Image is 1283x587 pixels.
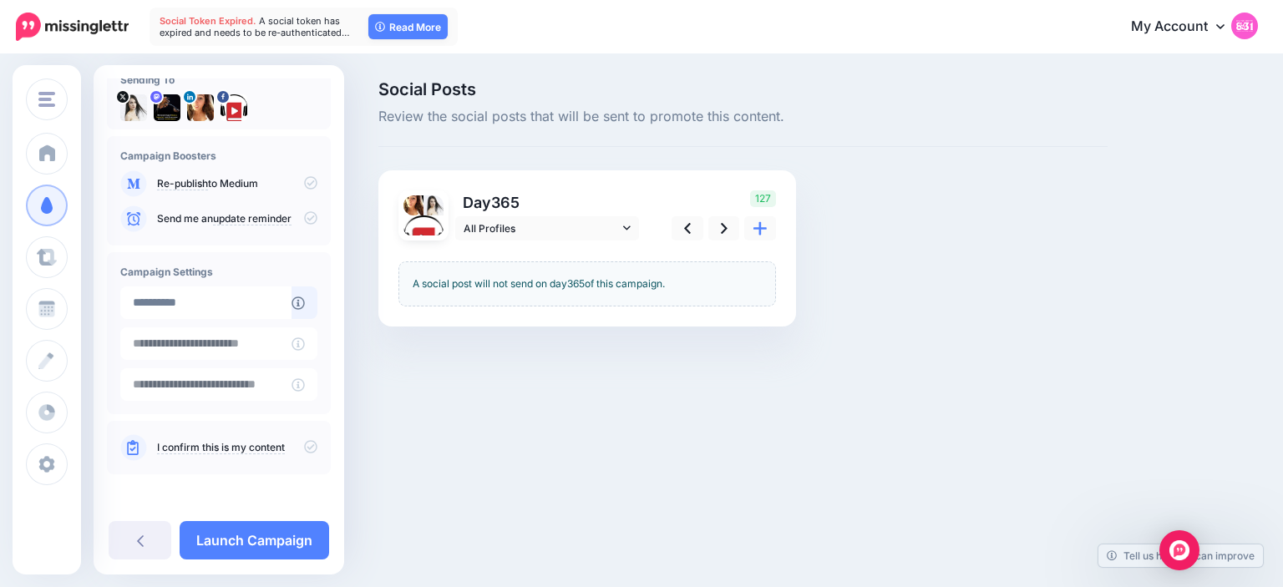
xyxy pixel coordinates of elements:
a: My Account [1114,7,1258,48]
img: 307443043_482319977280263_5046162966333289374_n-bsa149661.png [403,215,444,256]
img: 1537218439639-55706.png [403,195,423,215]
img: Missinglettr [16,13,129,41]
h4: Campaign Boosters [120,149,317,162]
span: Review the social posts that will be sent to promote this content. [378,106,1108,128]
div: A social post will not send on day of this campaign. [398,261,776,306]
img: tSvj_Osu-58146.jpg [423,195,444,215]
span: 365 [567,277,585,290]
p: Day [455,190,641,215]
a: Tell us how we can improve [1098,544,1263,567]
img: 1537218439639-55706.png [187,94,214,121]
img: 802740b3fb02512f-84599.jpg [154,94,180,121]
span: Social Posts [378,81,1108,98]
img: tSvj_Osu-58146.jpg [120,94,147,121]
a: All Profiles [455,216,639,240]
img: menu.png [38,92,55,107]
a: update reminder [213,212,292,225]
p: Send me an [157,211,317,226]
span: A social token has expired and needs to be re-authenticated… [160,15,350,38]
h4: Sending To [120,73,317,86]
a: I confirm this is my content [157,441,285,454]
p: to Medium [157,176,317,191]
div: Open Intercom Messenger [1159,530,1199,570]
span: 365 [491,194,520,211]
h4: Campaign Settings [120,266,317,278]
span: All Profiles [464,220,619,237]
a: Read More [368,14,448,39]
span: 127 [750,190,776,207]
img: 307443043_482319977280263_5046162966333289374_n-bsa149661.png [221,94,247,121]
span: Social Token Expired. [160,15,256,27]
a: Re-publish [157,177,208,190]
